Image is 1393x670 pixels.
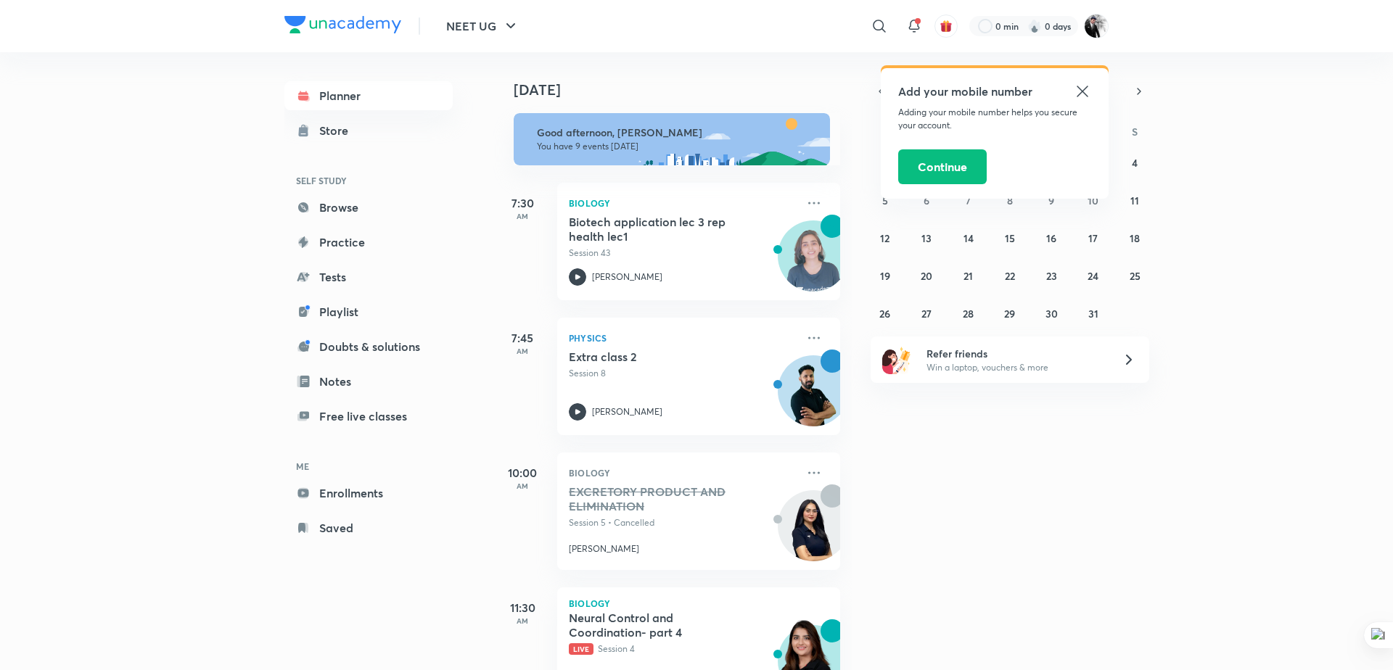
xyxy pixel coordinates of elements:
[926,346,1105,361] h6: Refer friends
[915,264,938,287] button: October 20, 2025
[569,367,797,380] p: Session 8
[921,307,932,320] abbr: October 27, 2025
[569,350,749,364] h5: Extra class 2
[1082,189,1105,212] button: October 10, 2025
[1048,194,1054,207] abbr: October 9, 2025
[915,189,938,212] button: October 6, 2025
[1132,156,1138,170] abbr: October 4, 2025
[998,264,1022,287] button: October 22, 2025
[569,516,797,529] p: Session 5 • Cancelled
[1040,189,1063,212] button: October 9, 2025
[874,226,897,249] button: October 12, 2025
[921,231,932,245] abbr: October 13, 2025
[284,193,453,222] a: Browse
[319,122,357,139] div: Store
[569,599,829,608] p: Biology
[284,479,453,508] a: Enrollments
[1082,302,1105,325] button: October 31, 2025
[915,226,938,249] button: October 13, 2025
[284,332,453,361] a: Doubts & solutions
[1027,19,1042,33] img: streak
[1088,231,1098,245] abbr: October 17, 2025
[874,302,897,325] button: October 26, 2025
[882,345,911,374] img: referral
[284,367,453,396] a: Notes
[1123,226,1146,249] button: October 18, 2025
[778,363,848,433] img: Avatar
[493,347,551,355] p: AM
[966,194,971,207] abbr: October 7, 2025
[1088,194,1098,207] abbr: October 10, 2025
[1088,269,1098,283] abbr: October 24, 2025
[1004,307,1015,320] abbr: October 29, 2025
[592,405,662,418] p: [PERSON_NAME]
[940,20,953,33] img: avatar
[1046,269,1057,283] abbr: October 23, 2025
[882,194,888,207] abbr: October 5, 2025
[514,113,830,165] img: afternoon
[493,194,551,212] h5: 7:30
[569,542,639,555] p: [PERSON_NAME]
[934,15,958,38] button: avatar
[569,194,797,212] p: Biology
[493,464,551,481] h5: 10:00
[569,464,797,481] p: Biology
[898,106,1091,132] p: Adding your mobile number helps you secure your account.
[493,599,551,616] h5: 11:30
[284,16,401,37] a: Company Logo
[592,270,662,284] p: [PERSON_NAME]
[998,302,1022,325] button: October 29, 2025
[537,141,817,152] p: You have 9 events [DATE]
[1040,226,1063,249] button: October 16, 2025
[514,81,855,99] h4: [DATE]
[998,189,1022,212] button: October 8, 2025
[957,226,980,249] button: October 14, 2025
[921,269,932,283] abbr: October 20, 2025
[569,611,749,640] h5: Neural Control and Coordination- part 4
[284,116,453,145] a: Store
[284,262,453,291] a: Tests
[874,264,897,287] button: October 19, 2025
[1046,231,1056,245] abbr: October 16, 2025
[284,168,453,193] h6: SELF STUDY
[1123,151,1146,174] button: October 4, 2025
[1123,264,1146,287] button: October 25, 2025
[1082,264,1105,287] button: October 24, 2025
[957,189,980,212] button: October 7, 2025
[1045,307,1058,320] abbr: October 30, 2025
[963,307,974,320] abbr: October 28, 2025
[437,12,528,41] button: NEET UG
[926,361,1105,374] p: Win a laptop, vouchers & more
[493,329,551,347] h5: 7:45
[874,189,897,212] button: October 5, 2025
[778,498,848,568] img: Avatar
[537,126,817,139] h6: Good afternoon, [PERSON_NAME]
[1005,269,1015,283] abbr: October 22, 2025
[1040,264,1063,287] button: October 23, 2025
[1007,194,1013,207] abbr: October 8, 2025
[924,194,929,207] abbr: October 6, 2025
[569,247,797,260] p: Session 43
[1088,307,1098,320] abbr: October 31, 2025
[493,481,551,490] p: AM
[963,231,974,245] abbr: October 14, 2025
[569,643,593,655] span: Live
[1130,269,1141,283] abbr: October 25, 2025
[957,302,980,325] button: October 28, 2025
[569,329,797,347] p: Physics
[1130,194,1139,207] abbr: October 11, 2025
[569,642,797,655] p: Session 4
[1005,231,1015,245] abbr: October 15, 2025
[998,226,1022,249] button: October 15, 2025
[284,513,453,542] a: Saved
[284,454,453,479] h6: ME
[880,231,889,245] abbr: October 12, 2025
[284,228,453,257] a: Practice
[778,228,848,298] img: Avatar
[569,484,749,513] h5: EXCRETORY PRODUCT AND ELIMINATION
[284,16,401,33] img: Company Logo
[1132,125,1138,138] abbr: Saturday
[284,81,453,110] a: Planner
[898,149,987,184] button: Continue
[284,297,453,326] a: Playlist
